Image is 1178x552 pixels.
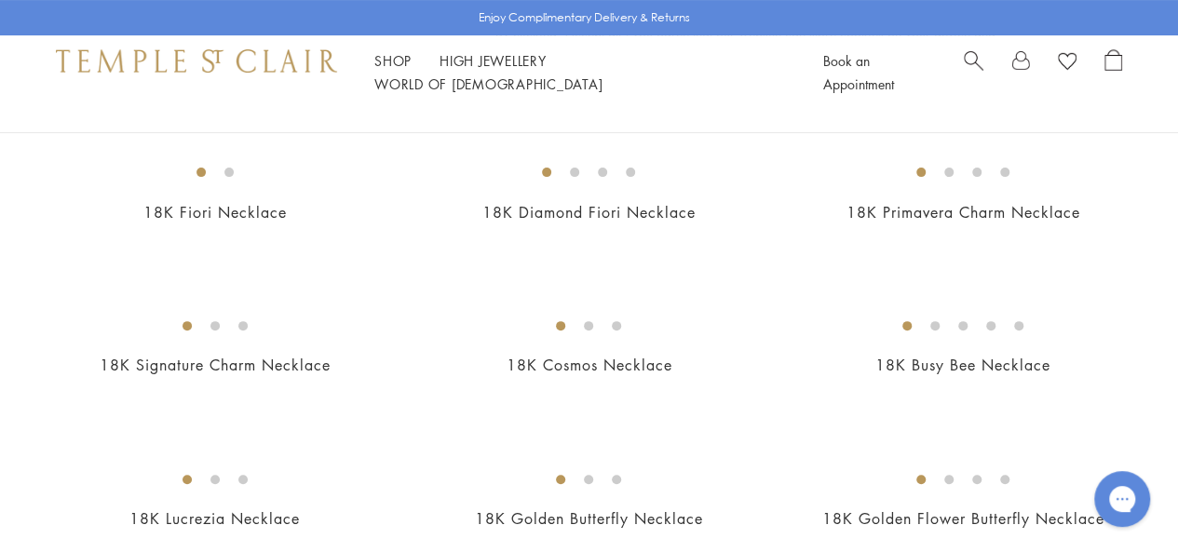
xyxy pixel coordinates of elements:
a: 18K Cosmos Necklace [506,355,671,375]
a: 18K Primavera Charm Necklace [846,202,1080,222]
p: Enjoy Complimentary Delivery & Returns [479,8,690,27]
a: 18K Lucrezia Necklace [129,508,300,529]
a: High JewelleryHigh Jewellery [440,51,547,70]
img: Temple St. Clair [56,49,337,72]
a: 18K Golden Butterfly Necklace [475,508,703,529]
a: World of [DEMOGRAPHIC_DATA]World of [DEMOGRAPHIC_DATA] [374,74,603,93]
a: 18K Golden Flower Butterfly Necklace [822,508,1104,529]
a: ShopShop [374,51,412,70]
a: 18K Diamond Fiori Necklace [482,202,696,222]
a: 18K Fiori Necklace [143,202,287,222]
a: 18K Busy Bee Necklace [875,355,1050,375]
a: Book an Appointment [823,51,894,93]
a: View Wishlist [1058,49,1076,77]
nav: Main navigation [374,49,781,96]
a: Open Shopping Bag [1104,49,1122,96]
a: 18K Signature Charm Necklace [100,355,331,375]
a: Search [964,49,983,96]
iframe: Gorgias live chat messenger [1085,464,1159,533]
